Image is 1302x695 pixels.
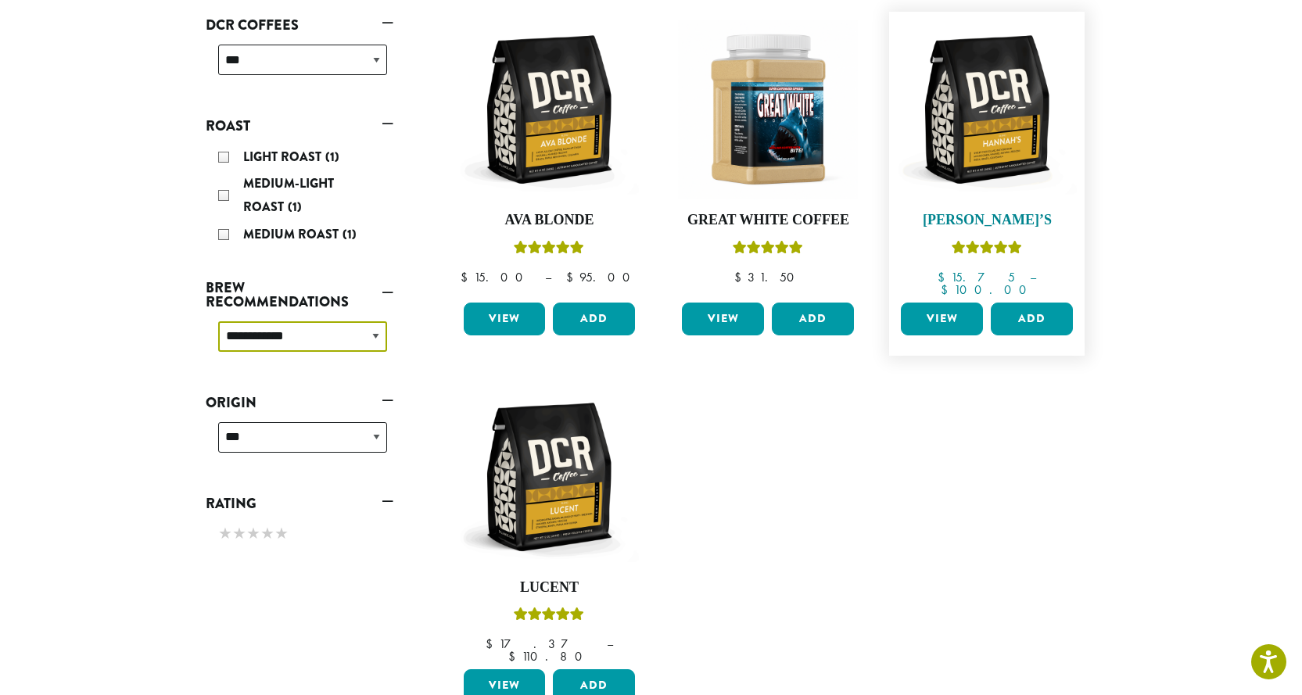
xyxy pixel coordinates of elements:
a: DCR Coffees [206,12,393,38]
h4: [PERSON_NAME]’s [897,212,1077,229]
a: Ava BlondeRated 5.00 out of 5 [460,20,640,296]
span: ★ [274,522,289,545]
bdi: 110.80 [508,648,590,665]
span: $ [461,269,474,285]
div: Origin [206,416,393,471]
span: (1) [343,225,357,243]
bdi: 15.75 [938,269,1015,285]
span: (1) [288,198,302,216]
a: Roast [206,113,393,139]
span: – [545,269,551,285]
div: Brew Recommendations [206,315,393,371]
span: (1) [325,148,339,166]
button: Add [553,303,635,335]
bdi: 17.37 [486,636,592,652]
div: Rated 5.00 out of 5 [514,605,584,629]
a: View [901,303,983,335]
a: [PERSON_NAME]’sRated 5.00 out of 5 [897,20,1077,296]
span: – [607,636,613,652]
bdi: 95.00 [566,269,637,285]
span: $ [566,269,579,285]
span: Medium-Light Roast [243,174,334,216]
span: $ [508,648,522,665]
span: Light Roast [243,148,325,166]
h4: Great White Coffee [678,212,858,229]
a: Rating [206,490,393,517]
a: Brew Recommendations [206,274,393,315]
bdi: 100.00 [941,281,1034,298]
span: ★ [260,522,274,545]
a: LucentRated 5.00 out of 5 [460,387,640,664]
img: DCR-12oz-Ava-Blonde-Stock-scaled.png [459,20,639,199]
img: DCR-12oz-Lucent-Stock-scaled.png [459,387,639,567]
span: $ [734,269,748,285]
img: Great_White_Ground_Espresso_2.png [678,20,858,199]
a: View [464,303,546,335]
div: DCR Coffees [206,38,393,94]
h4: Ava Blonde [460,212,640,229]
span: ★ [232,522,246,545]
span: – [1030,269,1036,285]
h4: Lucent [460,579,640,596]
span: ★ [246,522,260,545]
a: Great White CoffeeRated 5.00 out of 5 $31.50 [678,20,858,296]
span: ★ [218,522,232,545]
bdi: 15.00 [461,269,530,285]
bdi: 31.50 [734,269,802,285]
span: $ [486,636,499,652]
img: DCR-12oz-Hannahs-Stock-scaled.png [897,20,1077,199]
div: Rated 5.00 out of 5 [514,238,584,262]
button: Add [772,303,854,335]
div: Rating [206,517,393,553]
a: View [682,303,764,335]
span: $ [938,269,951,285]
div: Rated 5.00 out of 5 [733,238,803,262]
div: Rated 5.00 out of 5 [952,238,1022,262]
a: Origin [206,389,393,416]
span: Medium Roast [243,225,343,243]
span: $ [941,281,954,298]
button: Add [991,303,1073,335]
div: Roast [206,139,393,255]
